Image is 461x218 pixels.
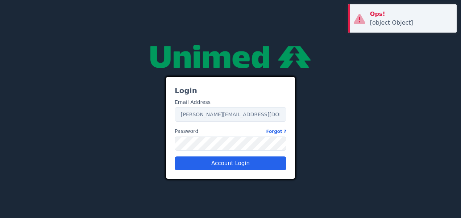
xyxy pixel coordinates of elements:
[175,98,211,106] label: Email Address
[175,127,286,135] label: Password
[175,156,286,170] button: Account Login
[266,127,286,135] a: Forgot ?
[370,10,451,18] div: Ops!
[150,45,311,68] img: null
[175,107,286,122] input: Enter your email
[370,18,451,27] div: [object Object]
[175,85,286,96] h3: Login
